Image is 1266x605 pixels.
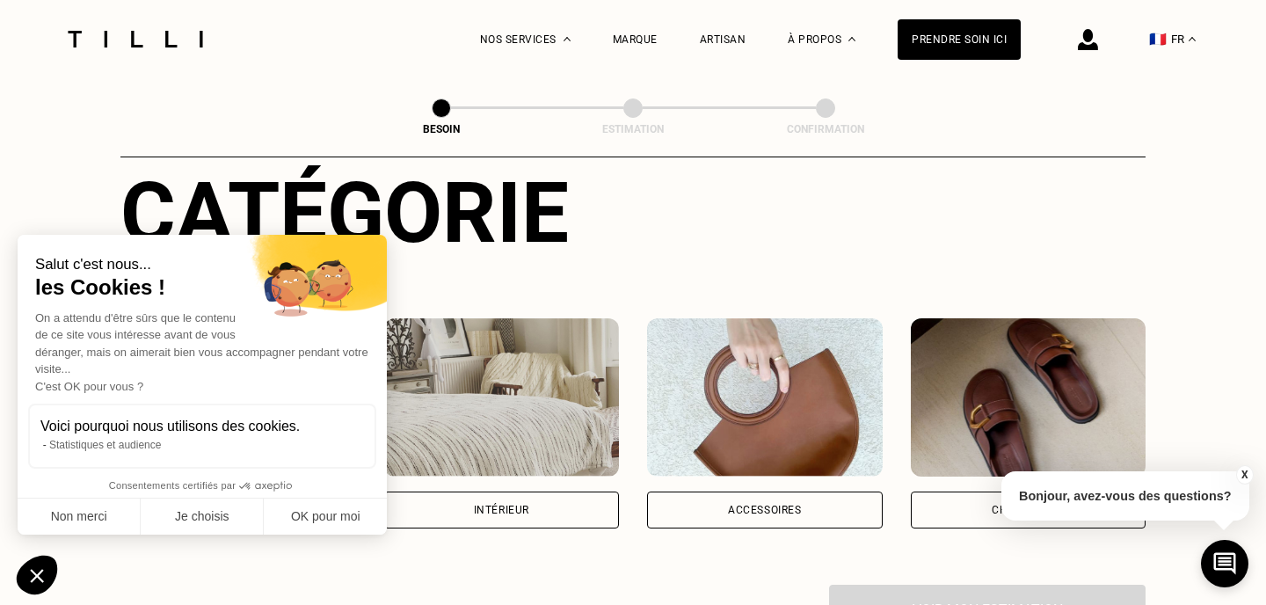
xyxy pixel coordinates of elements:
[474,505,529,515] div: Intérieur
[700,33,746,46] a: Artisan
[384,318,620,477] img: Intérieur
[647,318,883,477] img: Accessoires
[848,37,855,41] img: Menu déroulant à propos
[1078,29,1098,50] img: icône connexion
[120,164,1146,262] div: Catégorie
[62,31,209,47] img: Logo du service de couturière Tilli
[728,505,802,515] div: Accessoires
[613,33,658,46] a: Marque
[738,123,913,135] div: Confirmation
[1001,471,1249,521] p: Bonjour, avez-vous des questions?
[545,123,721,135] div: Estimation
[911,318,1146,477] img: Chaussures
[898,19,1021,60] a: Prendre soin ici
[992,505,1064,515] div: Chaussures
[353,123,529,135] div: Besoin
[1235,465,1253,485] button: X
[1189,37,1196,41] img: menu déroulant
[1149,31,1167,47] span: 🇫🇷
[564,37,571,41] img: Menu déroulant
